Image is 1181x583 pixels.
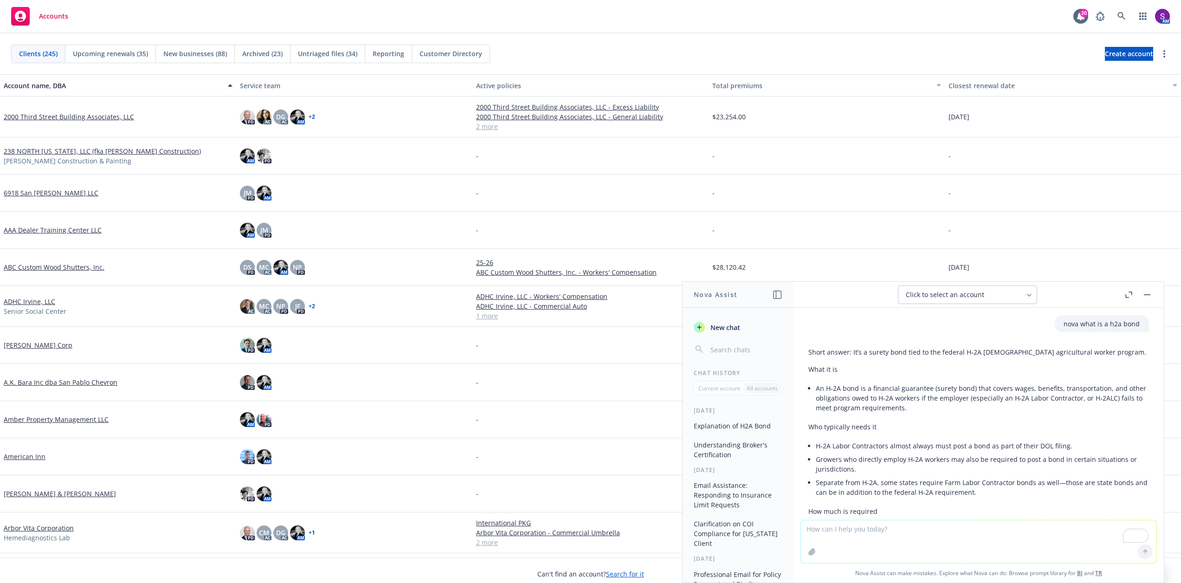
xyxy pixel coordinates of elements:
[4,188,98,198] a: 6918 San [PERSON_NAME] LLC
[1077,569,1083,577] a: BI
[240,486,255,501] img: photo
[1095,569,1102,577] a: TR
[259,301,269,311] span: MC
[257,412,271,427] img: photo
[690,437,786,462] button: Understanding Broker's Certification
[808,422,1149,432] p: Who typically needs it
[309,304,315,309] a: + 2
[4,146,201,156] a: 238 NORTH [US_STATE], LLC (fka [PERSON_NAME] Construction)
[257,486,271,501] img: photo
[476,489,478,499] span: -
[259,528,269,538] span: CM
[39,13,68,20] span: Accounts
[709,323,740,332] span: New chat
[240,449,255,464] img: photo
[309,530,315,536] a: + 1
[257,375,271,390] img: photo
[73,49,148,58] span: Upcoming renewals (35)
[4,377,117,387] a: A.K. Bara Inc dba San Pablo Chevron
[690,516,786,551] button: Clarification on COI Compliance for [US_STATE] Client
[295,301,300,311] span: JF
[19,49,58,58] span: Clients (245)
[476,415,478,424] span: -
[690,418,786,434] button: Explanation of H2A Bond
[240,525,255,540] img: photo
[4,533,70,543] span: Hemediagnostics Lab
[476,151,478,161] span: -
[712,188,715,198] span: -
[476,188,478,198] span: -
[1105,47,1153,61] a: Create account
[476,301,705,311] a: ADHC Irvine, LLC - Commercial Auto
[260,225,268,235] span: JM
[257,449,271,464] img: photo
[476,538,705,547] a: 2 more
[712,262,746,272] span: $28,120.42
[1159,48,1170,59] a: more
[476,267,705,277] a: ABC Custom Wood Shutters, Inc. - Workers' Compensation
[747,384,778,392] p: All accounts
[476,291,705,301] a: ADHC Irvine, LLC - Workers' Compensation
[309,114,315,120] a: + 2
[240,110,255,124] img: photo
[4,112,134,122] a: 2000 Third Street Building Associates, LLC
[801,520,1156,563] textarea: To enrich screen reader interactions, please activate Accessibility in Grammarly extension settings
[945,74,1181,97] button: Closest renewal date
[949,262,969,272] span: [DATE]
[712,112,746,122] span: $23,254.00
[243,262,252,272] span: DS
[476,102,705,112] a: 2000 Third Street Building Associates, LLC - Excess Liability
[476,112,705,122] a: 2000 Third Street Building Associates, LLC - General Liability
[472,74,709,97] button: Active policies
[298,49,357,58] span: Untriaged files (34)
[4,225,102,235] a: AAA Dealer Training Center LLC
[240,81,469,91] div: Service team
[240,412,255,427] img: photo
[257,338,271,353] img: photo
[712,151,715,161] span: -
[949,225,951,235] span: -
[273,260,288,275] img: photo
[816,453,1149,476] li: Growers who directly employ H‑2A workers may also be required to post a bond in certain situation...
[244,188,252,198] span: JM
[898,285,1037,304] button: Click to select an account
[797,564,1160,583] span: Nova Assist can make mistakes. Explore what Nova can do: Browse prompt library for and
[808,347,1149,357] p: Short answer: It’s a surety bond tied to the federal H‑2A [DEMOGRAPHIC_DATA] agricultural worker ...
[690,478,786,512] button: Email Assistance: Responding to Insurance Limit Requests
[4,415,109,424] a: Amber Property Management LLC
[276,112,285,122] span: DG
[949,81,1167,91] div: Closest renewal date
[240,149,255,163] img: photo
[1064,319,1140,329] p: nova what is a h2a bond
[949,112,969,122] span: [DATE]
[906,290,984,299] span: Click to select an account
[240,223,255,238] img: photo
[476,81,705,91] div: Active policies
[537,569,644,579] span: Can't find an account?
[690,319,786,336] button: New chat
[1155,9,1170,24] img: photo
[1134,7,1152,26] a: Switch app
[1105,45,1153,63] span: Create account
[4,523,74,533] a: Arbor Vita Corporation
[373,49,404,58] span: Reporting
[1080,9,1088,17] div: 20
[949,151,951,161] span: -
[683,555,794,563] div: [DATE]
[240,375,255,390] img: photo
[4,156,131,166] span: [PERSON_NAME] Construction & Painting
[4,81,222,91] div: Account name, DBA
[4,452,45,461] a: American Inn
[808,364,1149,374] p: What it is
[712,225,715,235] span: -
[290,525,305,540] img: photo
[4,340,72,350] a: [PERSON_NAME] Corp
[606,570,644,578] a: Search for it
[257,110,271,124] img: photo
[419,49,482,58] span: Customer Directory
[816,476,1149,499] li: Separate from H‑2A, some states require Farm Labor Contractor bonds as well—those are state bonds...
[1091,7,1110,26] a: Report a Bug
[476,340,478,350] span: -
[476,377,478,387] span: -
[476,518,705,528] a: International PKG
